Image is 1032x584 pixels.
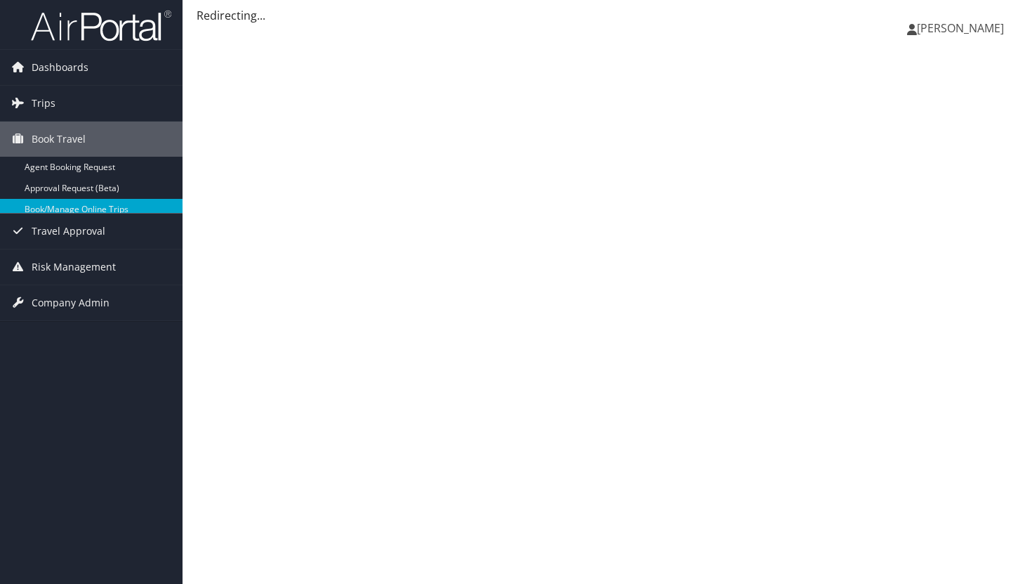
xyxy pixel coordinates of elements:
[917,20,1004,36] span: [PERSON_NAME]
[32,122,86,157] span: Book Travel
[197,7,1018,24] div: Redirecting...
[907,7,1018,49] a: [PERSON_NAME]
[32,214,105,249] span: Travel Approval
[31,9,171,42] img: airportal-logo.png
[32,249,116,285] span: Risk Management
[32,285,110,320] span: Company Admin
[32,50,88,85] span: Dashboards
[32,86,55,121] span: Trips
